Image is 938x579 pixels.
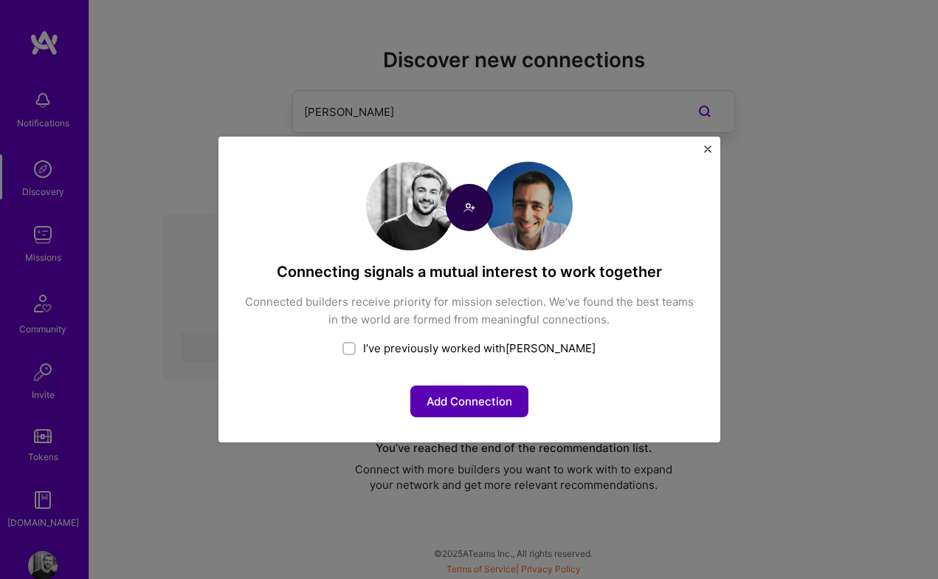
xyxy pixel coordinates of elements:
[484,162,573,250] img: User Avatar
[446,184,493,231] img: Connect
[244,262,695,281] h4: Connecting signals a mutual interest to work together
[410,386,528,417] button: Add Connection
[244,293,695,329] div: Connected builders receive priority for mission selection. We’ve found the best teams in the worl...
[704,145,711,161] button: Close
[366,162,455,250] img: User Avatar
[244,340,695,356] div: I’ve previously worked with [PERSON_NAME]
